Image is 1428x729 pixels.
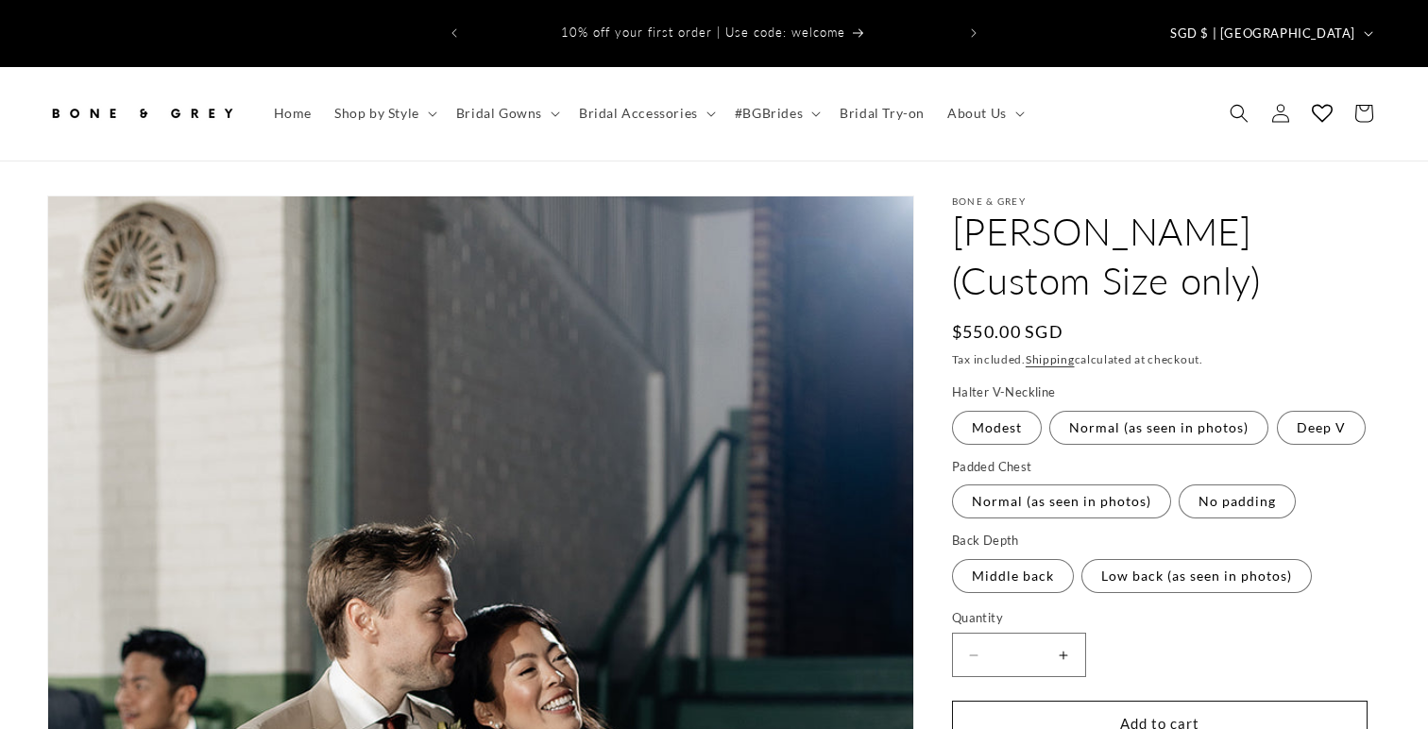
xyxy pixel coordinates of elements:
label: No padding [1179,484,1296,518]
img: Bone and Grey Bridal [47,93,236,134]
span: SGD $ | [GEOGRAPHIC_DATA] [1170,25,1355,43]
span: 10% off your first order | Use code: welcome [561,25,845,40]
summary: #BGBrides [723,93,828,133]
button: Next announcement [953,15,994,51]
span: Bridal Gowns [456,105,542,122]
a: Shipping [1026,352,1075,366]
legend: Back Depth [952,532,1021,551]
summary: About Us [936,93,1032,133]
button: SGD $ | [GEOGRAPHIC_DATA] [1159,15,1381,51]
span: About Us [947,105,1007,122]
summary: Bridal Accessories [568,93,723,133]
summary: Shop by Style [323,93,445,133]
label: Modest [952,411,1042,445]
label: Normal (as seen in photos) [1049,411,1268,445]
span: Bridal Accessories [579,105,698,122]
label: Low back (as seen in photos) [1081,559,1312,593]
label: Deep V [1277,411,1366,445]
div: Tax included. calculated at checkout. [952,350,1381,369]
span: #BGBrides [735,105,803,122]
span: Home [274,105,312,122]
span: Bridal Try-on [840,105,925,122]
button: Previous announcement [433,15,475,51]
a: Home [263,93,323,133]
label: Middle back [952,559,1074,593]
p: Bone & Grey [952,195,1381,207]
label: Quantity [952,609,1368,628]
legend: Padded Chest [952,458,1034,477]
span: Shop by Style [334,105,419,122]
a: Bridal Try-on [828,93,936,133]
h1: [PERSON_NAME] (Custom Size only) [952,207,1381,305]
legend: Halter V-Neckline [952,383,1058,402]
summary: Search [1218,93,1260,134]
a: Bone and Grey Bridal [41,86,244,142]
label: Normal (as seen in photos) [952,484,1171,518]
span: $550.00 SGD [952,319,1063,345]
summary: Bridal Gowns [445,93,568,133]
